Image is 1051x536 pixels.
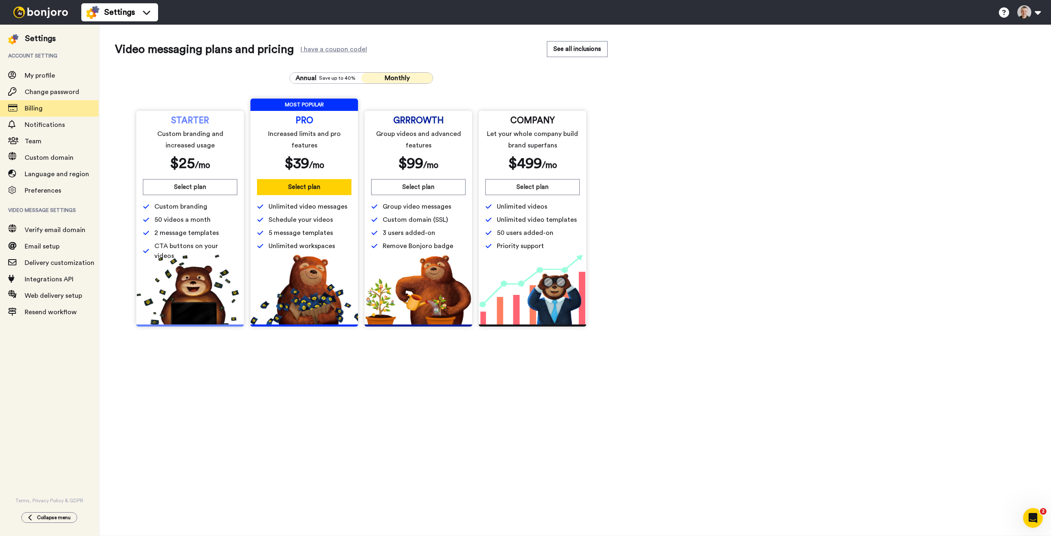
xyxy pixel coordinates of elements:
[423,161,438,170] span: /mo
[259,128,350,151] span: Increased limits and pro features
[115,41,294,58] span: Video messaging plans and pricing
[383,228,435,238] span: 3 users added-on
[485,179,580,195] button: Select plan
[21,512,77,523] button: Collapse menu
[385,75,410,81] span: Monthly
[301,47,367,52] div: I have a coupon code!
[510,117,555,124] span: COMPANY
[171,117,209,124] span: STARTER
[154,215,211,225] span: 50 videos a month
[25,105,43,112] span: Billing
[398,156,423,171] span: $ 99
[547,41,608,57] button: See all inclusions
[268,202,347,212] span: Unlimited video messages
[285,156,309,171] span: $ 39
[195,161,210,170] span: /mo
[1040,508,1046,515] span: 2
[250,99,358,111] span: MOST POPULAR
[154,202,207,212] span: Custom branding
[393,117,444,124] span: GRRROWTH
[290,73,361,83] button: AnnualSave up to 40%
[86,6,99,19] img: settings-colored.svg
[154,228,219,238] span: 2 message templates
[25,292,82,299] span: Web delivery setup
[383,215,448,225] span: Custom domain (SSL)
[25,260,94,266] span: Delivery customization
[542,161,557,170] span: /mo
[497,215,577,225] span: Unlimited video templates
[373,128,464,151] span: Group videos and advanced features
[136,255,244,324] img: 5112517b2a94bd7fef09f8ca13467cef.png
[365,255,472,324] img: edd2fd70e3428fe950fd299a7ba1283f.png
[508,156,542,171] span: $ 499
[25,171,89,177] span: Language and region
[37,514,71,521] span: Collapse menu
[497,228,553,238] span: 50 users added-on
[383,241,453,251] span: Remove Bonjoro badge
[296,117,313,124] span: PRO
[25,89,79,95] span: Change password
[25,138,41,145] span: Team
[170,156,195,171] span: $ 25
[497,241,544,251] span: Priority support
[10,7,71,18] img: bj-logo-header-white.svg
[145,128,236,151] span: Custom branding and increased usage
[268,228,333,238] span: 5 message templates
[1023,508,1043,528] iframe: Intercom live chat
[268,241,335,251] span: Unlimited workspaces
[25,122,65,128] span: Notifications
[479,255,586,324] img: baac238c4e1197dfdb093d3ea7416ec4.png
[309,161,324,170] span: /mo
[25,276,73,283] span: Integrations API
[25,72,55,79] span: My profile
[25,33,56,44] div: Settings
[250,255,358,324] img: b5b10b7112978f982230d1107d8aada4.png
[25,154,73,161] span: Custom domain
[25,309,77,315] span: Resend workflow
[371,179,466,195] button: Select plan
[104,7,135,18] span: Settings
[361,73,433,83] button: Monthly
[143,179,237,195] button: Select plan
[25,243,60,250] span: Email setup
[487,128,578,151] span: Let your whole company build brand superfans
[268,215,333,225] span: Schedule your videos
[319,75,356,81] span: Save up to 40%
[25,227,85,233] span: Verify email domain
[296,73,317,83] span: Annual
[497,202,547,212] span: Unlimited videos
[8,34,18,44] img: settings-colored.svg
[154,241,237,261] span: CTA buttons on your videos
[383,202,451,212] span: Group video messages
[25,187,61,194] span: Preferences
[257,179,351,195] button: Select plan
